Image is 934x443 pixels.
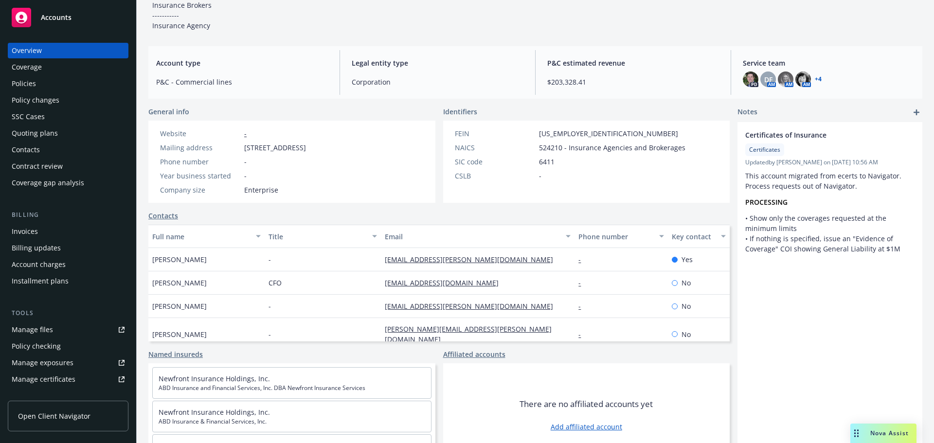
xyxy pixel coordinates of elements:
span: - [539,171,541,181]
span: Updated by [PERSON_NAME] on [DATE] 10:56 AM [745,158,915,167]
a: Contacts [8,142,128,158]
span: No [682,301,691,311]
a: Newfront Insurance Holdings, Inc. [159,408,270,417]
div: Installment plans [12,273,69,289]
a: Account charges [8,257,128,272]
a: Coverage gap analysis [8,175,128,191]
div: Key contact [672,231,715,242]
div: Full name [152,231,250,242]
a: - [578,255,589,264]
span: [PERSON_NAME] [152,254,207,265]
a: Manage certificates [8,372,128,387]
button: Nova Assist [850,424,916,443]
a: Policy checking [8,338,128,354]
button: Title [265,225,381,248]
div: Coverage gap analysis [12,175,84,191]
div: Policy changes [12,92,59,108]
div: Certificates of InsuranceCertificatesUpdatedby [PERSON_NAME] on [DATE] 10:56 AMThis account migra... [737,122,922,262]
div: Manage exposures [12,355,73,371]
div: Contacts [12,142,40,158]
div: Policies [12,76,36,91]
span: ABD Insurance & Financial Services, Inc. [159,417,425,426]
span: - [244,171,247,181]
a: - [578,301,589,311]
a: [EMAIL_ADDRESS][DOMAIN_NAME] [385,278,506,287]
span: Corporation [352,77,523,87]
div: Policy checking [12,338,61,354]
span: General info [148,106,189,117]
span: There are no affiliated accounts yet [520,398,653,410]
span: 524210 - Insurance Agencies and Brokerages [539,142,685,153]
a: - [578,278,589,287]
div: Manage certificates [12,372,75,387]
a: Affiliated accounts [443,349,505,359]
button: Phone number [575,225,667,248]
img: photo [778,71,793,87]
a: Quoting plans [8,125,128,141]
span: [PERSON_NAME] [152,301,207,311]
span: Yes [682,254,693,265]
div: Overview [12,43,42,58]
strong: PROCESSING [745,197,788,207]
a: - [244,129,247,138]
span: Notes [737,106,757,118]
div: Coverage [12,59,42,75]
p: • Show only the coverages requested at the minimum limits • If nothing is specified, issue an "Ev... [745,213,915,254]
span: Open Client Navigator [18,411,90,421]
a: Manage files [8,322,128,337]
span: CFO [269,278,282,288]
a: Named insureds [148,349,203,359]
span: 6411 [539,157,555,167]
div: Email [385,231,560,242]
a: Manage claims [8,388,128,404]
a: Manage exposures [8,355,128,371]
p: This account migrated from ecerts to Navigator. Process requests out of Navigator. [745,171,915,191]
button: Full name [148,225,265,248]
a: Installment plans [8,273,128,289]
a: Invoices [8,224,128,239]
span: ABD Insurance and Financial Services, Inc. DBA Newfront Insurance Services [159,384,425,392]
span: Legal entity type [352,58,523,68]
a: Contract review [8,159,128,174]
div: Drag to move [850,424,862,443]
div: Quoting plans [12,125,58,141]
span: Certificates of Insurance [745,130,889,140]
div: Title [269,231,366,242]
span: Identifiers [443,106,477,117]
span: P&C - Commercial lines [156,77,328,87]
a: +4 [815,76,822,82]
span: - [269,301,271,311]
div: Manage claims [12,388,61,404]
div: Contract review [12,159,63,174]
a: SSC Cases [8,109,128,124]
img: photo [795,71,811,87]
span: [US_EMPLOYER_IDENTIFICATION_NUMBER] [539,128,678,139]
span: [PERSON_NAME] [152,329,207,339]
span: - [244,157,247,167]
a: [EMAIL_ADDRESS][PERSON_NAME][DOMAIN_NAME] [385,255,561,264]
button: Key contact [668,225,730,248]
span: No [682,278,691,288]
div: Year business started [160,171,240,181]
span: Nova Assist [870,429,909,437]
span: [STREET_ADDRESS] [244,142,306,153]
span: - [269,329,271,339]
img: photo [743,71,758,87]
a: [PERSON_NAME][EMAIL_ADDRESS][PERSON_NAME][DOMAIN_NAME] [385,324,552,344]
a: Policies [8,76,128,91]
div: CSLB [455,171,535,181]
a: Add affiliated account [551,422,622,432]
a: Accounts [8,4,128,31]
span: P&C estimated revenue [547,58,719,68]
div: Account charges [12,257,66,272]
div: Billing updates [12,240,61,256]
a: Coverage [8,59,128,75]
div: NAICS [455,142,535,153]
span: [PERSON_NAME] [152,278,207,288]
span: $203,328.41 [547,77,719,87]
span: Accounts [41,14,72,21]
div: Tools [8,308,128,318]
button: Email [381,225,575,248]
div: Website [160,128,240,139]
